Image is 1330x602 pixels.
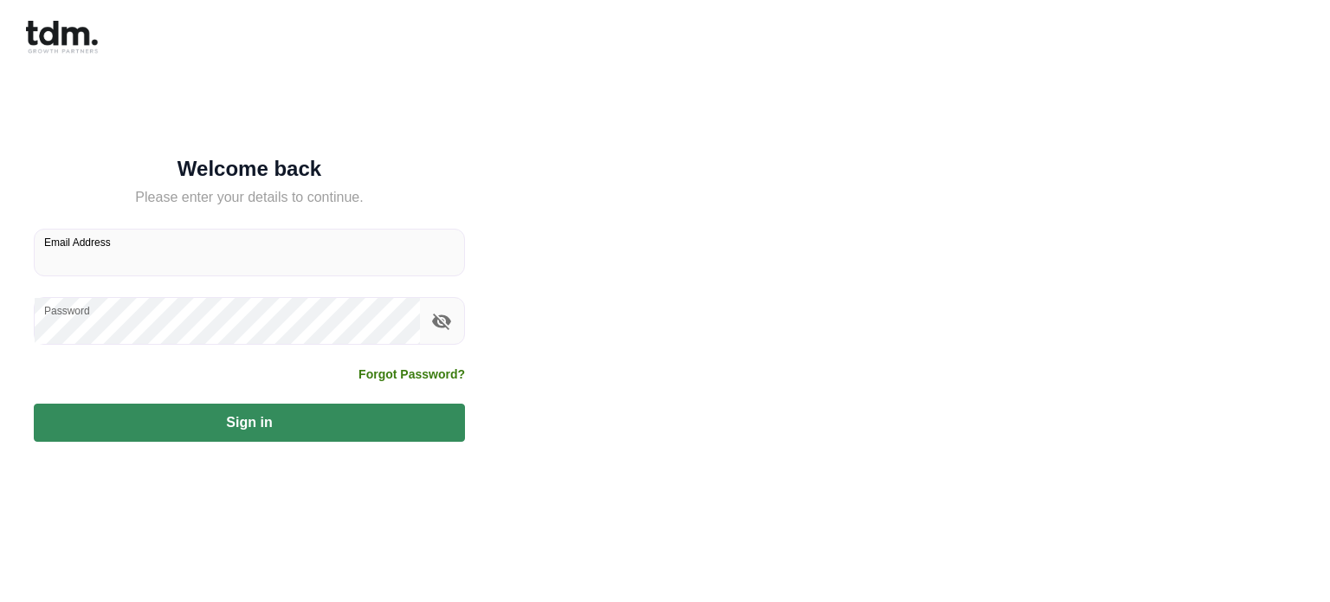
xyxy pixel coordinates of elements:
[34,160,465,178] h5: Welcome back
[44,235,111,249] label: Email Address
[427,307,456,336] button: toggle password visibility
[358,366,465,383] a: Forgot Password?
[44,303,90,318] label: Password
[34,187,465,208] h5: Please enter your details to continue.
[34,404,465,442] button: Sign in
